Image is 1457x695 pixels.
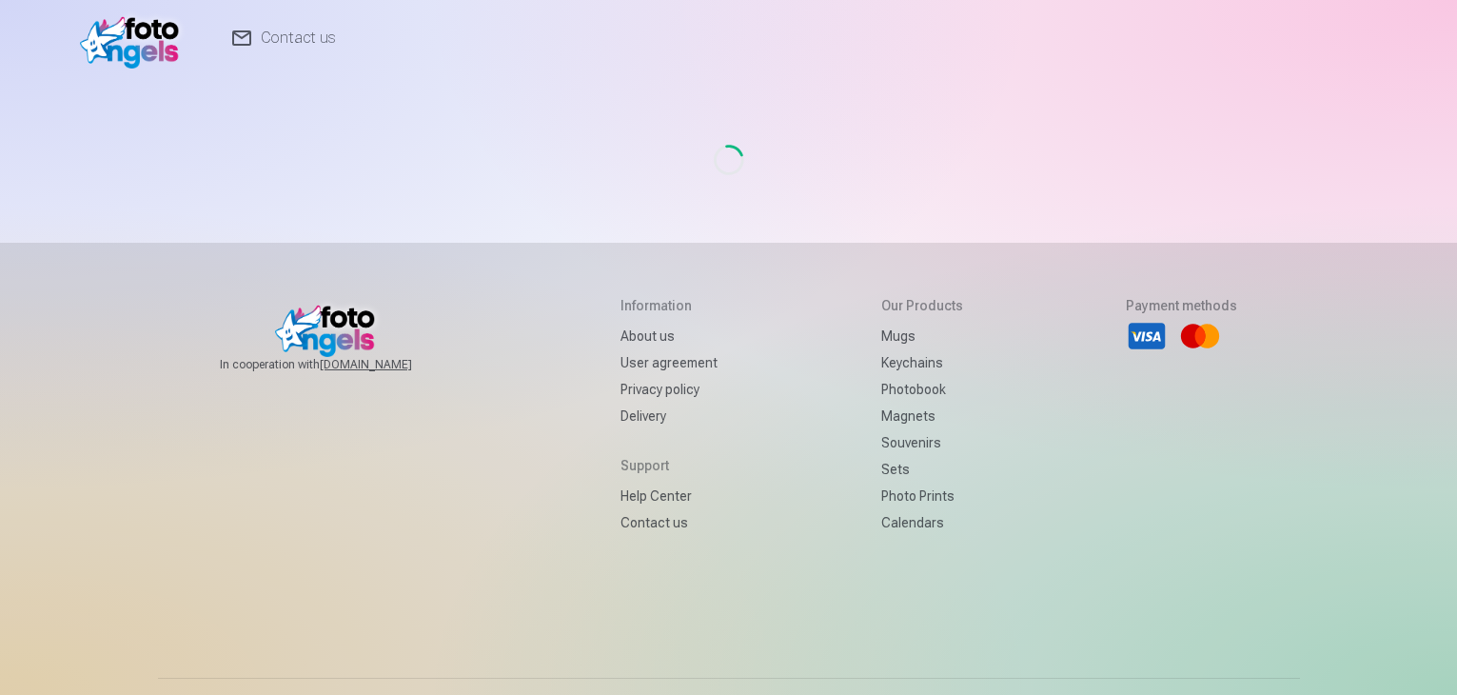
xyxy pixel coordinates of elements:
[881,429,963,456] a: Souvenirs
[620,296,718,315] h5: Information
[1126,296,1237,315] h5: Payment methods
[881,509,963,536] a: Calendars
[881,403,963,429] a: Magnets
[620,403,718,429] a: Delivery
[220,357,458,372] span: In cooperation with
[620,509,718,536] a: Contact us
[881,376,963,403] a: Photobook
[1179,315,1221,357] li: Mastercard
[620,323,718,349] a: About us
[1126,315,1168,357] li: Visa
[881,483,963,509] a: Photo prints
[80,8,189,69] img: /v1
[620,376,718,403] a: Privacy policy
[881,456,963,483] a: Sets
[881,323,963,349] a: Mugs
[620,456,718,475] h5: Support
[620,349,718,376] a: User agreement
[881,296,963,315] h5: Our products
[320,357,458,372] a: [DOMAIN_NAME]
[881,349,963,376] a: Keychains
[620,483,718,509] a: Help Center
